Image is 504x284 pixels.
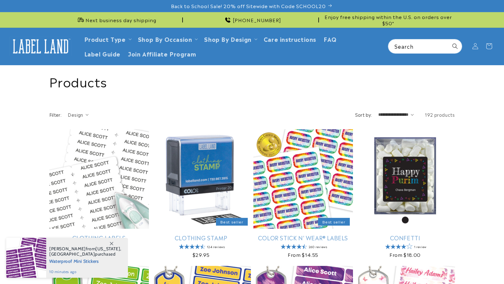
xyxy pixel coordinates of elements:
span: Design [68,111,83,118]
span: 10 minutes ago [49,269,121,275]
div: Announcement [49,12,183,27]
a: Clothing Labels [49,234,149,241]
summary: Shop By Design [200,32,260,46]
a: Label Guide [81,46,125,61]
a: Product Type [84,35,126,43]
span: [PHONE_NUMBER] [233,17,281,23]
span: Enjoy free shipping within the U.S. on orders over $50* [321,14,455,26]
span: Next business day shipping [86,17,156,23]
a: Care instructions [260,32,320,46]
img: Label Land [9,37,72,56]
span: [GEOGRAPHIC_DATA] [49,251,95,257]
div: Announcement [321,12,455,27]
h2: Filter: [49,111,62,118]
div: Announcement [185,12,319,27]
span: Shop By Occasion [138,35,192,42]
a: Color Stick N' Wear® Labels [253,234,353,241]
span: [US_STATE] [95,246,120,252]
summary: Design (0 selected) [68,111,89,118]
span: Join Affiliate Program [128,50,196,57]
span: Label Guide [84,50,121,57]
span: Care instructions [264,35,316,42]
span: from , purchased [49,246,121,257]
summary: Product Type [81,32,134,46]
summary: Shop By Occasion [134,32,201,46]
span: [PERSON_NAME] [49,246,86,252]
label: Sort by: [355,111,372,118]
span: Back to School Sale! 20% off Sitewide with Code SCHOOL20 [171,3,326,9]
span: FAQ [324,35,337,42]
a: Join Affiliate Program [124,46,200,61]
span: Waterproof Mini Stickers [49,257,121,265]
a: Confetti [355,234,455,241]
a: Clothing Stamp [151,234,251,241]
a: Shop By Design [204,35,251,43]
a: FAQ [320,32,340,46]
button: Search [448,39,462,53]
a: Label Land [7,34,74,58]
h1: Products [49,73,455,89]
span: 192 products [425,111,455,118]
